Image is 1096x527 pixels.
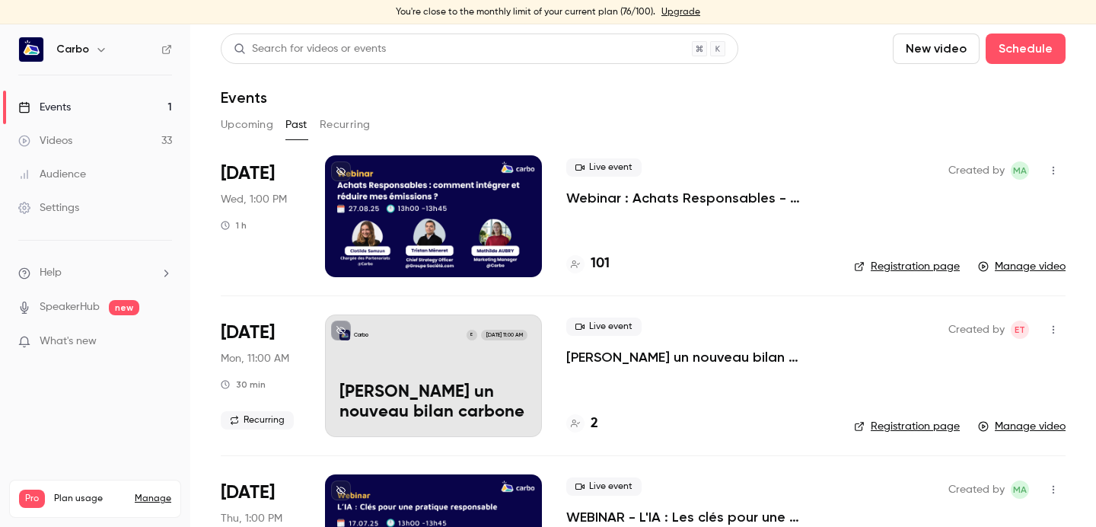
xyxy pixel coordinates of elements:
[285,113,307,137] button: Past
[221,113,273,137] button: Upcoming
[135,493,171,505] a: Manage
[221,88,267,107] h1: Events
[566,508,830,526] a: WEBINAR - L'IA : Les clés pour une pratique responsable
[948,481,1005,499] span: Created by
[40,265,62,281] span: Help
[18,167,86,182] div: Audience
[221,511,282,526] span: Thu, 1:00 PM
[40,334,97,350] span: What's new
[221,219,247,232] div: 1 h
[1011,321,1029,339] span: Eglantine Thierry Laumont
[40,299,100,315] a: SpeakerHub
[221,161,275,186] span: [DATE]
[18,200,79,216] div: Settings
[221,481,275,505] span: [DATE]
[109,300,139,315] span: new
[591,414,598,434] h4: 2
[339,383,527,423] p: [PERSON_NAME] un nouveau bilan carbone
[19,37,43,62] img: Carbo
[566,158,642,177] span: Live event
[320,113,371,137] button: Recurring
[1013,161,1027,180] span: MA
[221,315,301,436] div: Jul 28 Mon, 11:00 AM (Europe/Paris)
[1011,161,1029,180] span: Mathilde Aubry
[1011,481,1029,499] span: Mathilde Aubry
[481,330,527,340] span: [DATE] 11:00 AM
[1015,321,1025,339] span: ET
[18,133,72,149] div: Videos
[854,419,960,434] a: Registration page
[18,100,71,115] div: Events
[893,34,980,64] button: New video
[466,329,478,341] div: E
[948,321,1005,339] span: Created by
[325,315,542,436] a: Démarrer un nouveau bilan carboneCarboE[DATE] 11:00 AM[PERSON_NAME] un nouveau bilan carbone
[18,265,172,281] li: help-dropdown-opener
[566,348,830,366] a: [PERSON_NAME] un nouveau bilan carbone
[566,254,610,274] a: 101
[986,34,1066,64] button: Schedule
[566,477,642,496] span: Live event
[1013,481,1027,499] span: MA
[221,155,301,277] div: Aug 27 Wed, 1:00 PM (Europe/Paris)
[948,161,1005,180] span: Created by
[854,259,960,274] a: Registration page
[154,335,172,349] iframe: Noticeable Trigger
[566,189,830,207] a: Webinar : Achats Responsables - Comment intégrer et réduire mes émissions du scope 3 ?
[221,351,289,366] span: Mon, 11:00 AM
[19,490,45,508] span: Pro
[566,414,598,434] a: 2
[978,259,1066,274] a: Manage video
[978,419,1066,434] a: Manage video
[221,411,294,430] span: Recurring
[221,321,275,345] span: [DATE]
[221,378,266,391] div: 30 min
[566,318,642,336] span: Live event
[591,254,610,274] h4: 101
[54,493,126,505] span: Plan usage
[56,42,89,57] h6: Carbo
[354,331,368,339] p: Carbo
[234,41,386,57] div: Search for videos or events
[221,192,287,207] span: Wed, 1:00 PM
[661,6,700,18] a: Upgrade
